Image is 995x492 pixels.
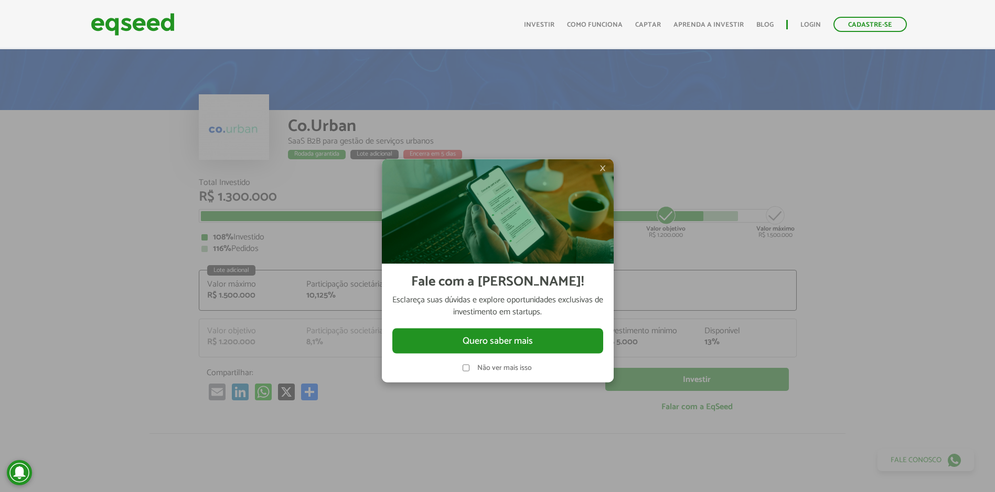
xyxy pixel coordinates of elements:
[524,21,554,28] a: Investir
[833,17,907,32] a: Cadastre-se
[567,21,623,28] a: Como funciona
[477,364,533,371] label: Não ver mais isso
[600,161,606,174] span: ×
[673,21,744,28] a: Aprenda a investir
[756,21,774,28] a: Blog
[392,294,603,318] p: Esclareça suas dúvidas e explore oportunidades exclusivas de investimento em startups.
[392,329,603,354] button: Quero saber mais
[382,159,614,264] img: Imagem celular
[800,21,821,28] a: Login
[91,10,175,38] img: EqSeed
[635,21,661,28] a: Captar
[411,274,584,289] h2: Fale com a [PERSON_NAME]!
